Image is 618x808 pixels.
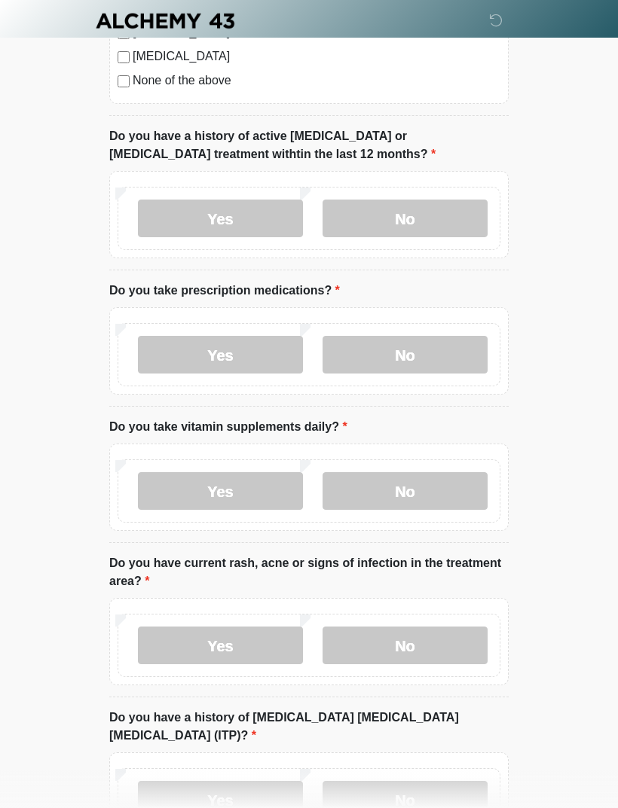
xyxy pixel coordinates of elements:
[323,472,488,510] label: No
[133,47,500,66] label: [MEDICAL_DATA]
[118,51,130,63] input: [MEDICAL_DATA]
[109,554,509,590] label: Do you have current rash, acne or signs of infection in the treatment area?
[109,127,509,163] label: Do you have a history of active [MEDICAL_DATA] or [MEDICAL_DATA] treatment withtin the last 12 mo...
[94,11,236,30] img: Alchemy 43 Logo
[138,336,303,374] label: Yes
[323,627,488,664] label: No
[138,627,303,664] label: Yes
[323,336,488,374] label: No
[118,75,130,87] input: None of the above
[109,418,347,436] label: Do you take vitamin supplements daily?
[109,282,340,300] label: Do you take prescription medications?
[323,200,488,237] label: No
[138,472,303,510] label: Yes
[133,72,500,90] label: None of the above
[109,709,509,745] label: Do you have a history of [MEDICAL_DATA] [MEDICAL_DATA] [MEDICAL_DATA] (ITP)?
[138,200,303,237] label: Yes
